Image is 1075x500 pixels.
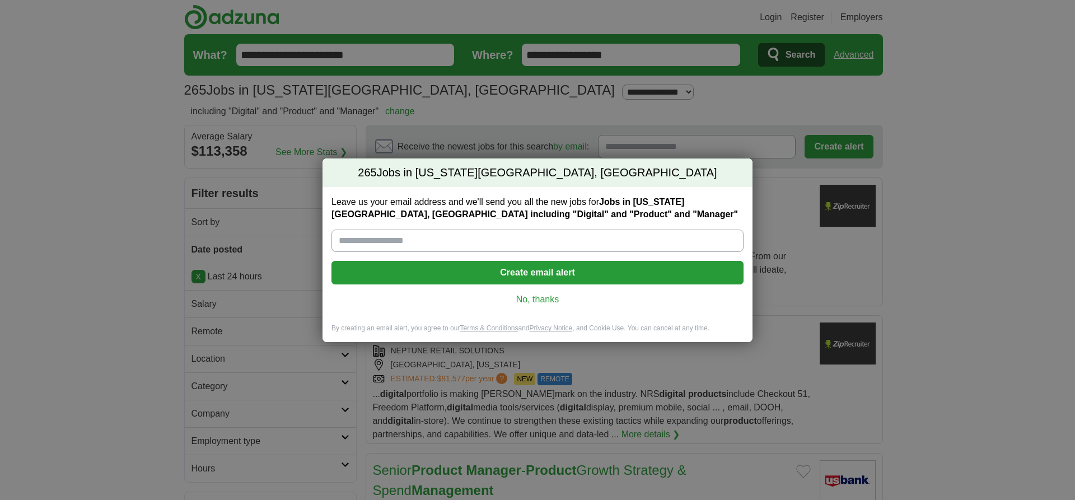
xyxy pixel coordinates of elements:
h2: Jobs in [US_STATE][GEOGRAPHIC_DATA], [GEOGRAPHIC_DATA] [322,158,752,188]
a: Terms & Conditions [460,324,518,332]
a: No, thanks [340,293,735,306]
a: Privacy Notice [530,324,573,332]
label: Leave us your email address and we'll send you all the new jobs for [331,196,744,221]
div: By creating an email alert, you agree to our and , and Cookie Use. You can cancel at any time. [322,324,752,342]
button: Create email alert [331,261,744,284]
span: 265 [358,165,376,181]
